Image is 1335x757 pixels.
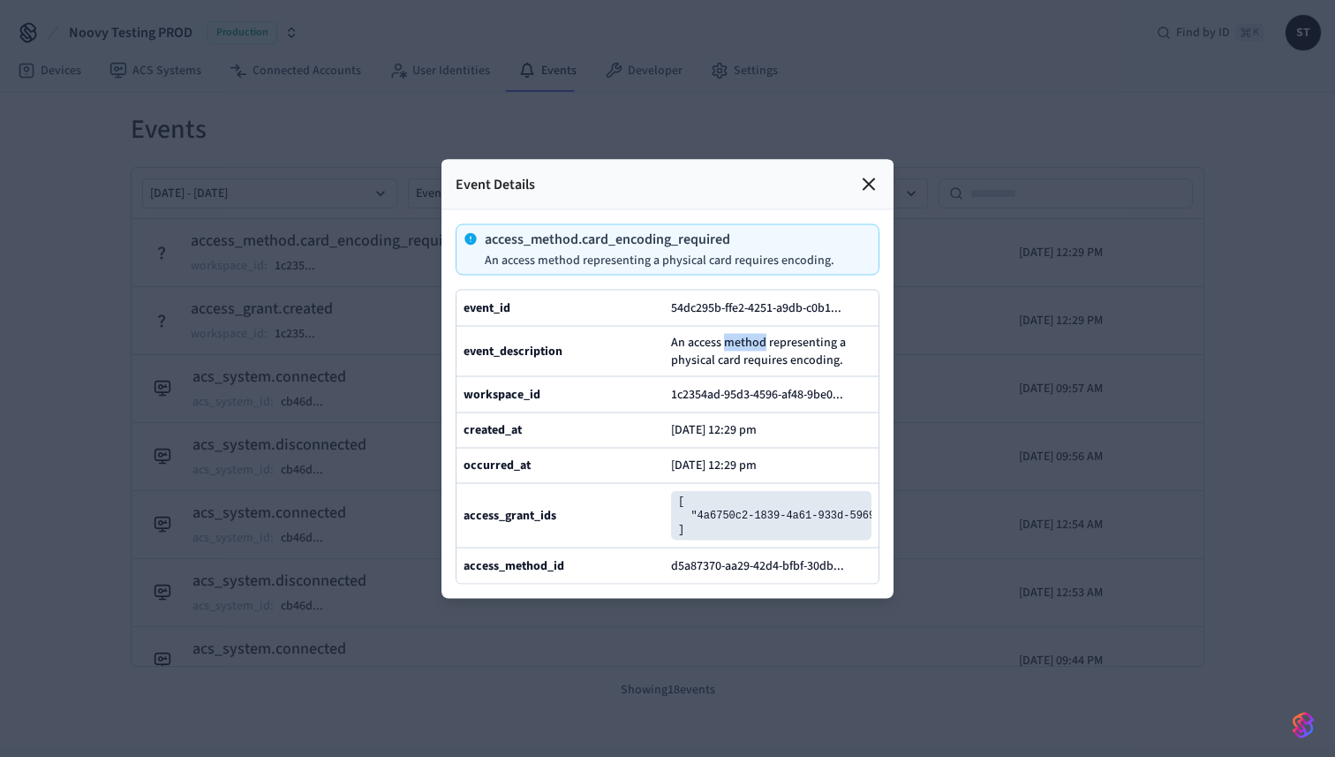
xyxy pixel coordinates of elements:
b: occurred_at [464,457,531,474]
p: [DATE] 12:29 pm [671,423,757,437]
p: Event Details [456,173,535,194]
p: [DATE] 12:29 pm [671,458,757,473]
span: An access method representing a physical card requires encoding. [671,333,871,368]
button: 1c2354ad-95d3-4596-af48-9be0... [667,383,861,405]
b: created_at [464,421,522,439]
p: An access method representing a physical card requires encoding. [485,253,834,267]
button: 54dc295b-ffe2-4251-a9db-c0b1... [667,297,859,318]
p: access_method.card_encoding_required [485,231,834,246]
b: event_description [464,342,562,360]
pre: [ "4a6750c2-1839-4a61-933d-596987718900" ] [671,490,871,540]
b: access_method_id [464,556,564,574]
button: d5a87370-aa29-42d4-bfbf-30db... [667,555,862,576]
b: event_id [464,299,510,316]
b: access_grant_ids [464,506,556,524]
b: workspace_id [464,385,540,403]
img: SeamLogoGradient.69752ec5.svg [1293,711,1314,739]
